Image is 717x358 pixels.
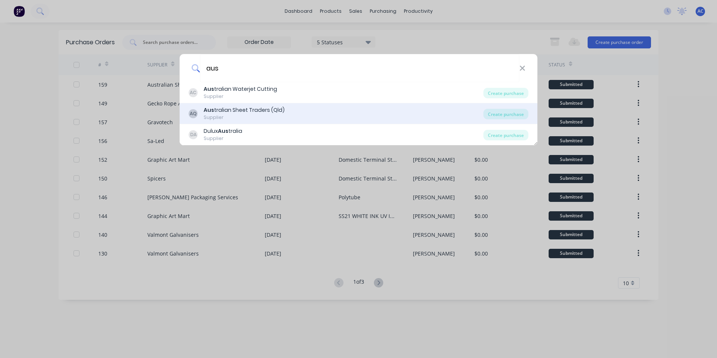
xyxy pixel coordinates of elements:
[189,109,198,118] div: AQ
[200,54,519,82] input: Enter a supplier name to create a new order...
[204,106,285,114] div: tralian Sheet Traders (Qld)
[204,135,242,142] div: Supplier
[204,85,214,93] b: Aus
[204,85,277,93] div: tralian Waterjet Cutting
[218,127,228,135] b: Aus
[483,88,528,98] div: Create purchase
[483,109,528,119] div: Create purchase
[204,93,277,100] div: Supplier
[204,127,242,135] div: Dulux tralia
[189,130,198,139] div: DA
[204,106,214,114] b: Aus
[483,130,528,140] div: Create purchase
[204,114,285,121] div: Supplier
[189,88,198,97] div: AC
